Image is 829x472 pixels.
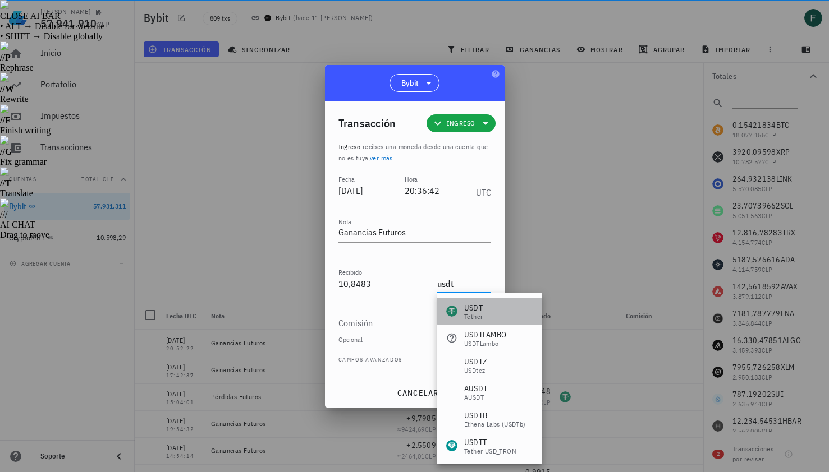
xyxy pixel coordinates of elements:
[338,355,403,367] span: Campos avanzados
[464,421,526,428] div: Ethena Labs (USDTb)
[464,302,483,313] div: USDT
[338,268,362,276] label: Recibido
[464,367,487,374] div: USDtez
[464,394,487,401] div: aUSDT
[446,413,457,424] div: USDTB-icon
[464,437,516,448] div: USDTT
[446,359,457,371] div: USDTZ-icon
[464,383,487,394] div: AUSDT
[446,440,457,451] div: USDTT-icon
[396,388,438,398] span: cancelar
[464,356,487,367] div: USDTZ
[446,386,457,397] div: AUSDT-icon
[446,306,457,317] div: USDT-icon
[464,410,526,421] div: USDTB
[464,313,483,320] div: Tether
[338,336,491,343] div: Opcional
[437,275,489,293] input: Moneda
[464,448,516,455] div: Tether USD_TRON
[392,383,443,403] button: cancelar
[464,340,506,347] div: USDTLambo
[464,329,506,340] div: USDTLAMBO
